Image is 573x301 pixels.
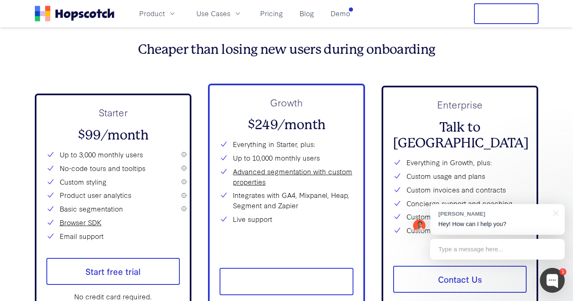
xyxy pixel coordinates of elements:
[134,7,181,20] button: Product
[46,105,180,120] p: Starter
[220,117,353,133] h2: $249/month
[393,266,527,293] a: Contact Us
[393,185,527,195] li: Custom invoices and contracts
[220,153,353,163] li: Up to 10,000 monthly users
[60,217,102,228] a: Browser SDK
[46,204,180,214] li: Basic segmentation
[559,268,566,275] div: 1
[327,7,353,20] a: Demo
[35,42,539,58] h3: Cheaper than losing new users during onboarding
[139,8,165,19] span: Product
[191,7,247,20] button: Use Cases
[220,95,353,110] p: Growth
[296,7,317,20] a: Blog
[430,239,565,260] div: Type a message here...
[196,8,230,19] span: Use Cases
[233,166,353,187] a: Advanced segmentation with custom properties
[220,190,353,211] li: Integrates with GA4, Mixpanel, Heap, Segment and Zapier
[393,120,527,152] h2: Talk to [GEOGRAPHIC_DATA]
[46,190,180,200] li: Product user analytics
[46,177,180,187] li: Custom styling
[220,139,353,149] li: Everything in Starter, plus:
[438,210,548,218] div: [PERSON_NAME]
[393,157,527,168] li: Everything in Growth, plus:
[413,219,426,232] img: Mark Spera
[393,198,527,209] li: Concierge support and coaching
[393,97,527,112] p: Enterprise
[46,128,180,143] h2: $99/month
[438,220,556,229] p: Hey! How can I help you?
[220,268,353,295] a: Start free trial
[46,163,180,173] li: No-code tours and tooltips
[393,171,527,181] li: Custom usage and plans
[46,149,180,160] li: Up to 3,000 monthly users
[35,6,114,22] a: Home
[393,225,527,236] li: Custom integrations
[46,258,180,285] a: Start free trial
[220,214,353,224] li: Live support
[474,3,539,24] button: Free Trial
[257,7,286,20] a: Pricing
[46,231,180,241] li: Email support
[393,212,527,222] li: Custom features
